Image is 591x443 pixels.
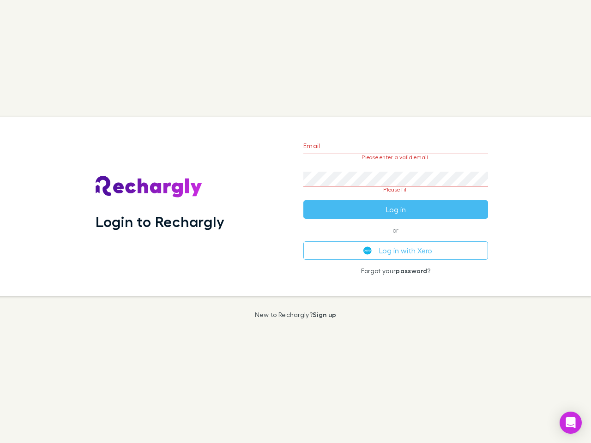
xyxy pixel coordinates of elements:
a: password [396,267,427,275]
p: Forgot your ? [303,267,488,275]
p: New to Rechargly? [255,311,337,318]
button: Log in [303,200,488,219]
img: Xero's logo [363,246,372,255]
p: Please fill [303,186,488,193]
a: Sign up [313,311,336,318]
img: Rechargly's Logo [96,176,203,198]
button: Log in with Xero [303,241,488,260]
div: Open Intercom Messenger [560,412,582,434]
h1: Login to Rechargly [96,213,224,230]
p: Please enter a valid email. [303,154,488,161]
